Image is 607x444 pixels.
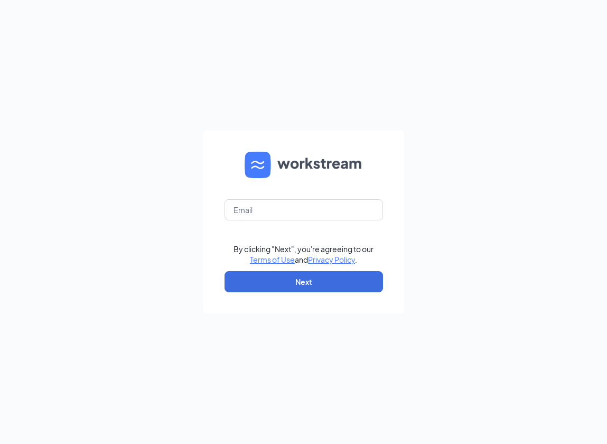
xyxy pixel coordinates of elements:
div: By clicking "Next", you're agreeing to our and . [234,244,373,265]
img: WS logo and Workstream text [245,152,363,178]
a: Terms of Use [250,255,295,264]
input: Email [225,199,383,220]
button: Next [225,271,383,292]
a: Privacy Policy [308,255,355,264]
